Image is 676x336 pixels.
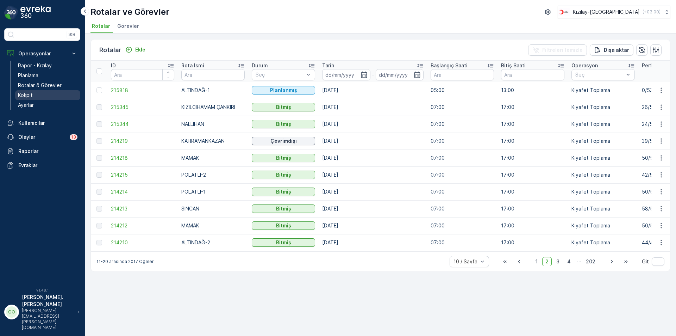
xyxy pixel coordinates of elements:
[4,288,80,292] span: v 1.48.1
[497,200,568,217] td: 17:00
[111,188,174,195] a: 214214
[276,104,291,111] p: Bitmiş
[92,23,110,30] span: Rotalar
[276,121,291,128] p: Bitmiş
[135,46,145,53] p: Ekle
[4,6,18,20] img: logo
[111,138,174,145] a: 214219
[252,204,315,213] button: Bitmiş
[96,172,102,178] div: Toggle Row Selected
[276,222,291,229] p: Bitmiş
[18,120,77,127] p: Kullanıcılar
[178,200,248,217] td: SİNCAN
[276,205,291,212] p: Bitmiş
[18,148,77,155] p: Raporlar
[568,116,638,133] td: Kıyafet Toplama
[276,188,291,195] p: Bitmiş
[178,116,248,133] td: NALLIHAN
[111,222,174,229] span: 214212
[15,80,80,90] a: Rotalar & Görevler
[568,149,638,166] td: Kıyafet Toplama
[99,45,121,55] p: Rotalar
[319,166,427,183] td: [DATE]
[319,82,427,99] td: [DATE]
[497,183,568,200] td: 17:00
[427,200,497,217] td: 07:00
[319,183,427,200] td: [DATE]
[577,257,581,266] p: ...
[431,62,468,69] p: Başlangıç Saati
[497,166,568,183] td: 17:00
[96,87,102,93] div: Toggle Row Selected
[568,217,638,234] td: Kıyafet Toplama
[18,92,33,99] p: Kokpit
[427,149,497,166] td: 07:00
[568,183,638,200] td: Kıyafet Toplama
[4,116,80,130] a: Kullanıcılar
[322,62,334,69] p: Tarih
[427,99,497,116] td: 07:00
[252,137,315,145] button: Çevrimdışı
[178,149,248,166] td: MAMAK
[15,100,80,110] a: Ayarlar
[252,221,315,230] button: Bitmiş
[18,134,65,141] p: Olaylar
[18,62,52,69] p: Rapor - Kızılay
[18,72,38,79] p: Planlama
[4,47,80,61] button: Operasyonlar
[542,47,583,54] p: Filtreleri temizle
[4,130,80,144] a: Olaylar13
[181,62,204,69] p: Rota İsmi
[319,217,427,234] td: [DATE]
[642,62,670,69] p: Performans
[427,116,497,133] td: 07:00
[252,62,268,69] p: Durum
[178,133,248,149] td: KAHRAMANKAZAN
[575,71,624,78] p: Seç
[604,47,629,54] p: Dışa aktar
[256,71,304,78] p: Seç
[643,9,661,15] p: ( +03:00 )
[427,166,497,183] td: 07:00
[22,294,75,308] p: [PERSON_NAME].[PERSON_NAME]
[497,149,568,166] td: 17:00
[4,294,80,330] button: OO[PERSON_NAME].[PERSON_NAME][PERSON_NAME][EMAIL_ADDRESS][PERSON_NAME][DOMAIN_NAME]
[568,166,638,183] td: Kıyafet Toplama
[276,171,291,178] p: Bitmiş
[178,217,248,234] td: MAMAK
[15,90,80,100] a: Kokpit
[96,138,102,144] div: Toggle Row Selected
[573,8,640,16] p: Kızılay-[GEOGRAPHIC_DATA]
[15,61,80,71] a: Rapor - Kızılay
[252,238,315,247] button: Bitmiş
[270,138,297,145] p: Çevrimdışı
[96,189,102,195] div: Toggle Row Selected
[497,99,568,116] td: 17:00
[111,62,116,69] p: ID
[501,69,564,80] input: Ara
[497,82,568,99] td: 13:00
[427,234,497,251] td: 07:00
[252,188,315,196] button: Bitmiş
[553,257,563,266] span: 3
[111,121,174,128] a: 215344
[583,257,599,266] span: 202
[71,134,76,140] p: 13
[111,69,174,80] input: Ara
[111,104,174,111] a: 215345
[276,239,291,246] p: Bitmiş
[18,50,66,57] p: Operasyonlar
[319,149,427,166] td: [DATE]
[111,205,174,212] a: 214213
[568,99,638,116] td: Kıyafet Toplama
[4,144,80,158] a: Raporlar
[123,45,148,54] button: Ekle
[497,234,568,251] td: 17:00
[568,133,638,149] td: Kıyafet Toplama
[96,206,102,212] div: Toggle Row Selected
[427,183,497,200] td: 07:00
[96,259,154,264] p: 11-20 arasında 2017 Öğeler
